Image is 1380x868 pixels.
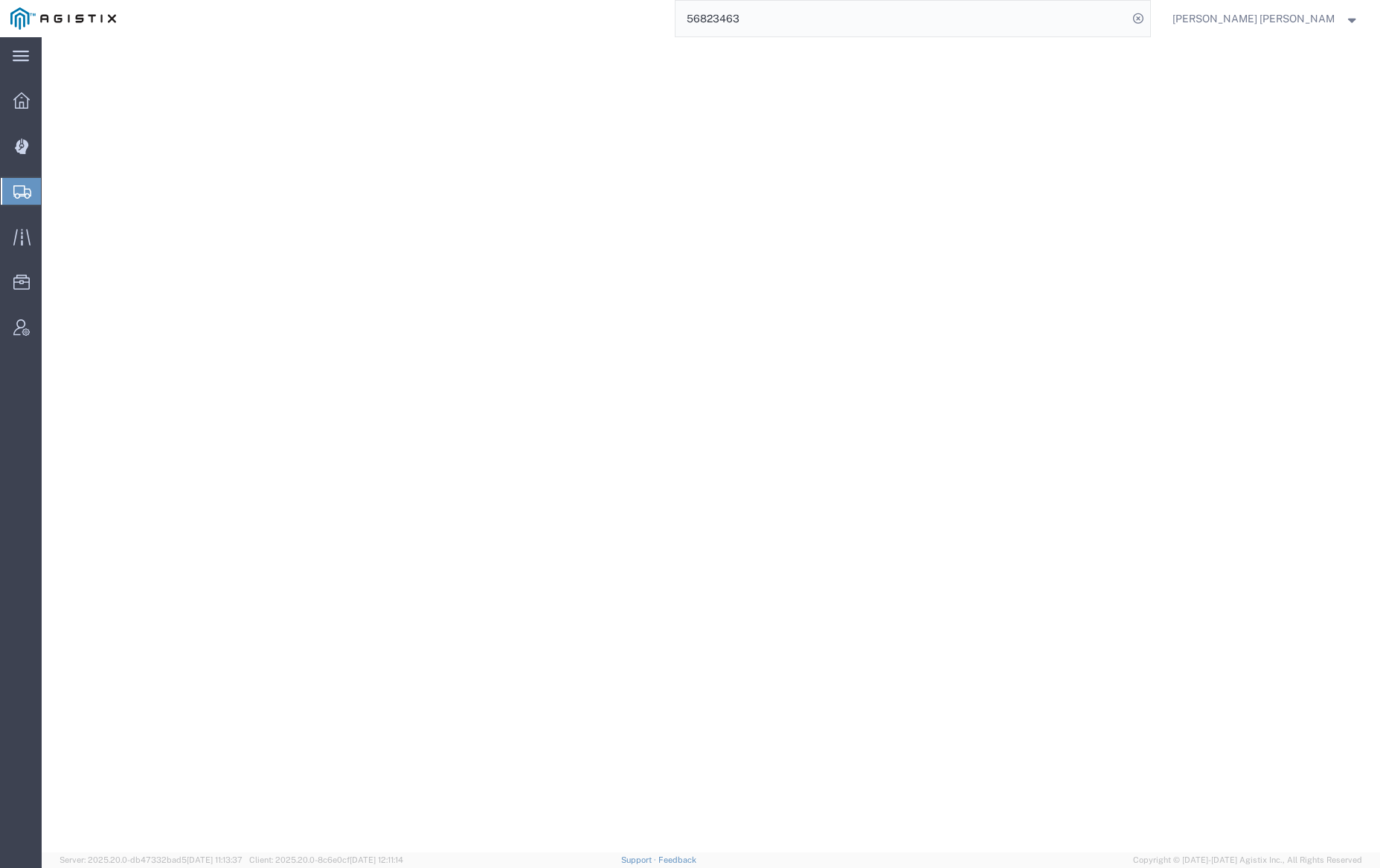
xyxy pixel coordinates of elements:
span: Client: 2025.20.0-8c6e0cf [249,855,403,864]
button: [PERSON_NAME] [PERSON_NAME] [1172,10,1359,28]
a: Feedback [658,855,696,864]
img: logo [10,7,116,30]
iframe: FS Legacy Container [42,37,1380,852]
span: Server: 2025.20.0-db47332bad5 [60,855,243,864]
span: [DATE] 12:11:14 [350,855,403,864]
span: [DATE] 11:13:37 [187,855,243,864]
span: Copyright © [DATE]-[DATE] Agistix Inc., All Rights Reserved [1133,854,1362,867]
a: Support [621,855,658,864]
input: Search for shipment number, reference number [675,1,1128,36]
span: Kayte Bray Dogali [1172,10,1335,27]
